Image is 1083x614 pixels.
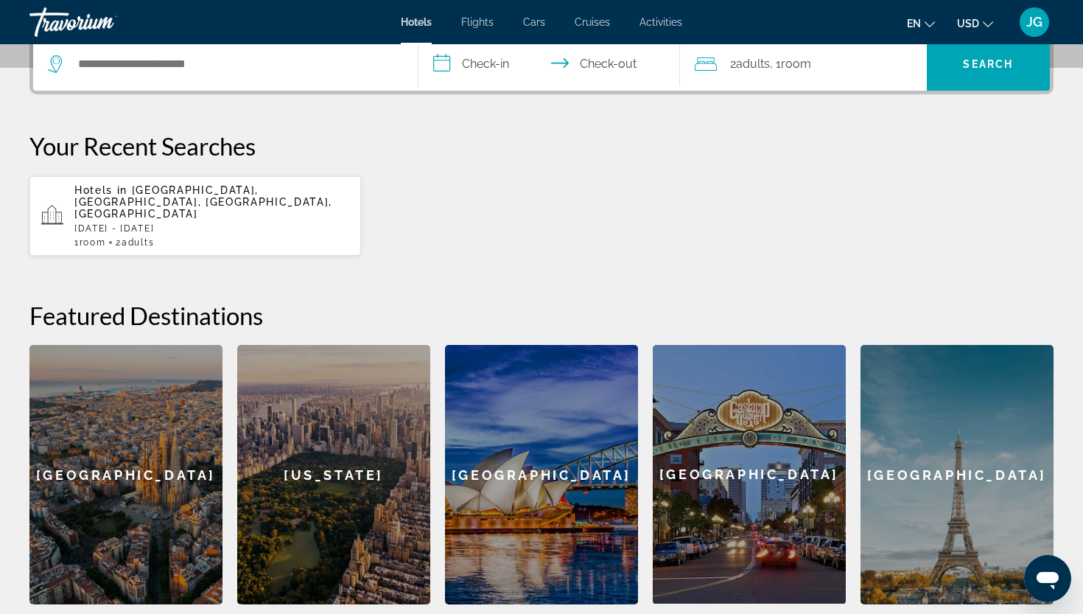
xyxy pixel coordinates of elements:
span: en [907,18,921,29]
button: Travelers: 2 adults, 0 children [680,38,927,91]
div: [GEOGRAPHIC_DATA] [861,345,1054,604]
a: New York[US_STATE] [237,345,430,604]
div: [GEOGRAPHIC_DATA] [445,345,638,604]
button: Select check in and out date [418,38,680,91]
iframe: Button to launch messaging window [1024,555,1071,602]
span: JG [1026,15,1042,29]
a: Hotels [401,16,432,28]
div: [GEOGRAPHIC_DATA] [29,345,222,604]
h2: Featured Destinations [29,301,1054,330]
span: Room [80,237,106,248]
a: San Diego[GEOGRAPHIC_DATA] [653,345,846,604]
a: Flights [461,16,494,28]
span: [GEOGRAPHIC_DATA], [GEOGRAPHIC_DATA], [GEOGRAPHIC_DATA], [GEOGRAPHIC_DATA] [74,184,332,220]
div: [GEOGRAPHIC_DATA] [653,345,846,604]
a: Barcelona[GEOGRAPHIC_DATA] [29,345,222,604]
span: USD [957,18,979,29]
span: 2 [730,54,770,74]
p: Your Recent Searches [29,131,1054,161]
button: Change language [907,13,935,34]
span: Hotels in [74,184,127,196]
div: [US_STATE] [237,345,430,604]
button: Hotels in [GEOGRAPHIC_DATA], [GEOGRAPHIC_DATA], [GEOGRAPHIC_DATA], [GEOGRAPHIC_DATA][DATE] - [DAT... [29,175,361,257]
input: Search hotel destination [77,53,396,75]
div: Search widget [33,38,1050,91]
span: Room [781,57,811,71]
span: 1 [74,237,105,248]
span: , 1 [770,54,811,74]
a: Cars [523,16,545,28]
a: Activities [639,16,682,28]
a: Travorium [29,3,177,41]
button: Change currency [957,13,993,34]
button: User Menu [1015,7,1054,38]
span: Search [963,58,1013,70]
a: Sydney[GEOGRAPHIC_DATA] [445,345,638,604]
span: Adults [122,237,154,248]
a: Cruises [575,16,610,28]
span: 2 [116,237,154,248]
span: Adults [736,57,770,71]
button: Search [927,38,1051,91]
a: Paris[GEOGRAPHIC_DATA] [861,345,1054,604]
p: [DATE] - [DATE] [74,223,349,234]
